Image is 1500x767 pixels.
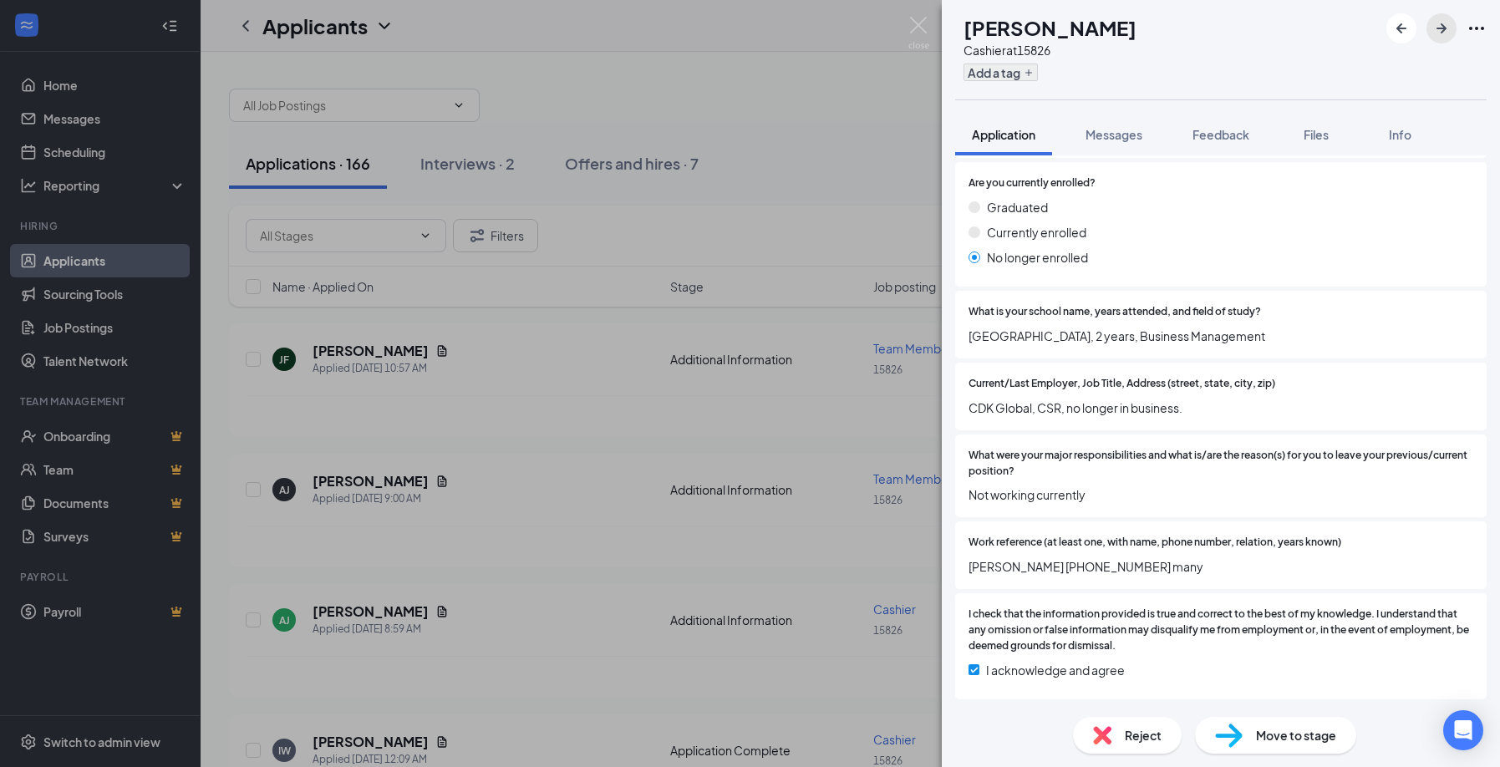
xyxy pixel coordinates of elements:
[987,198,1048,216] span: Graduated
[969,448,1473,480] span: What were your major responsibilities and what is/are the reason(s) for you to leave your previou...
[969,535,1341,551] span: Work reference (at least one, with name, phone number, relation, years known)
[1391,18,1411,38] svg: ArrowLeftNew
[969,607,1473,654] span: I check that the information provided is true and correct to the best of my knowledge. I understa...
[1386,13,1416,43] button: ArrowLeftNew
[972,127,1035,142] span: Application
[1024,68,1034,78] svg: Plus
[1431,18,1452,38] svg: ArrowRight
[986,661,1125,679] span: I acknowledge and agree
[1304,127,1329,142] span: Files
[969,557,1473,576] span: [PERSON_NAME] [PHONE_NUMBER] many
[1443,710,1483,750] div: Open Intercom Messenger
[969,399,1473,417] span: CDK Global, CSR, no longer in business.
[969,175,1096,191] span: Are you currently enrolled?
[1467,18,1487,38] svg: Ellipses
[1389,127,1411,142] span: Info
[964,13,1136,42] h1: [PERSON_NAME]
[987,248,1088,267] span: No longer enrolled
[969,304,1261,320] span: What is your school name, years attended, and field of study?
[964,42,1136,58] div: Cashier at 15826
[969,485,1473,504] span: Not working currently
[987,223,1086,241] span: Currently enrolled
[969,327,1473,345] span: [GEOGRAPHIC_DATA], 2 years, Business Management
[1125,726,1162,744] span: Reject
[969,376,1275,392] span: Current/Last Employer, Job Title, Address (street, state, city, zip)
[1086,127,1142,142] span: Messages
[1426,13,1457,43] button: ArrowRight
[1192,127,1249,142] span: Feedback
[964,63,1038,81] button: PlusAdd a tag
[1256,726,1336,744] span: Move to stage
